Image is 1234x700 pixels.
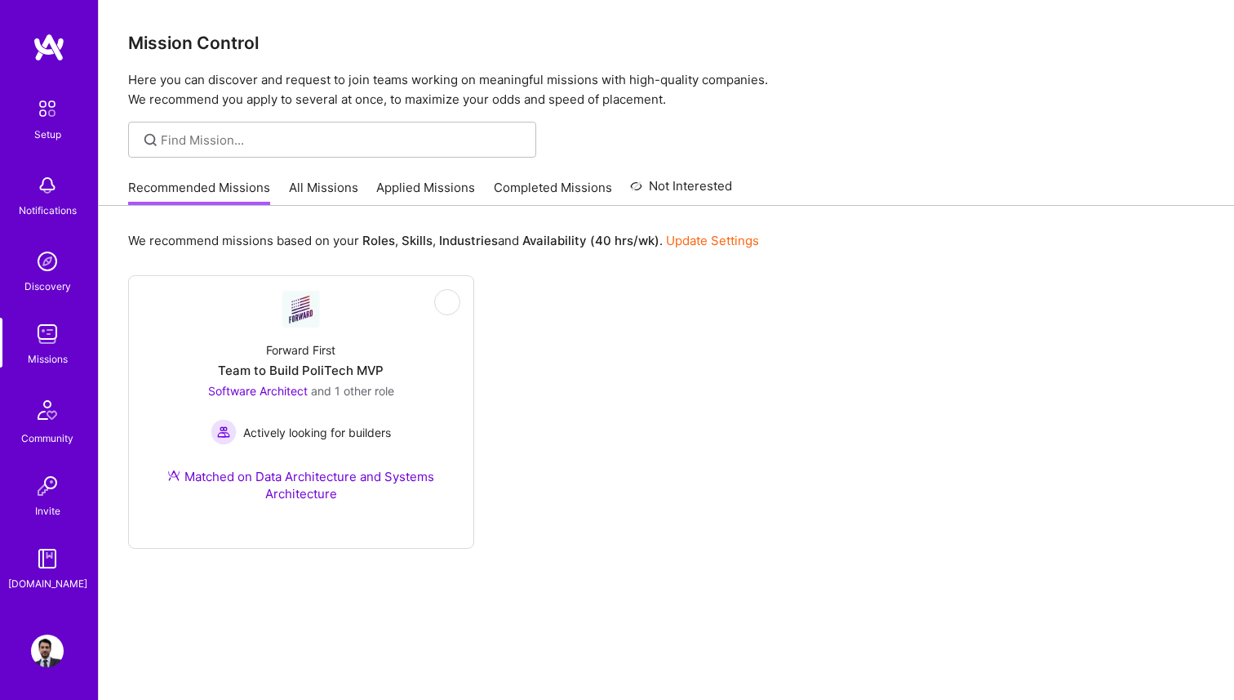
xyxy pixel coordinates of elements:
[19,202,77,219] div: Notifications
[128,232,759,249] p: We recommend missions based on your , , and .
[376,179,475,206] a: Applied Missions
[24,278,71,295] div: Discovery
[167,469,180,482] img: Ateam Purple Icon
[28,350,68,368] div: Missions
[362,233,395,248] b: Roles
[161,132,524,149] input: Find Mission...
[35,502,60,519] div: Invite
[31,318,64,350] img: teamwork
[494,179,612,206] a: Completed Missions
[289,179,358,206] a: All Missions
[311,384,394,398] span: and 1 other role
[8,575,87,592] div: [DOMAIN_NAME]
[128,33,1205,53] h3: Mission Control
[208,384,308,398] span: Software Architect
[31,542,64,575] img: guide book
[34,126,61,143] div: Setup
[28,390,67,430] img: Community
[402,233,433,248] b: Skills
[630,176,732,206] a: Not Interested
[31,635,64,667] img: User Avatar
[522,233,659,248] b: Availability (40 hrs/wk)
[218,362,384,379] div: Team to Build PoliTech MVP
[439,233,498,248] b: Industries
[266,341,335,359] div: Forward First
[128,70,1205,109] p: Here you can discover and request to join teams working on meaningful missions with high-quality ...
[30,91,64,126] img: setup
[211,419,237,445] img: Actively looking for builders
[282,290,321,328] img: Company Logo
[31,169,64,202] img: bell
[31,245,64,278] img: discovery
[142,468,460,502] div: Matched on Data Architecture and Systems Architecture
[243,424,391,441] span: Actively looking for builders
[27,635,68,667] a: User Avatar
[441,296,454,309] i: icon EyeClosed
[21,430,73,447] div: Community
[141,131,160,149] i: icon SearchGrey
[31,470,64,502] img: Invite
[142,289,460,522] a: Company LogoForward FirstTeam to Build PoliTech MVPSoftware Architect and 1 other roleActively lo...
[33,33,65,62] img: logo
[128,179,270,206] a: Recommended Missions
[666,233,759,248] a: Update Settings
